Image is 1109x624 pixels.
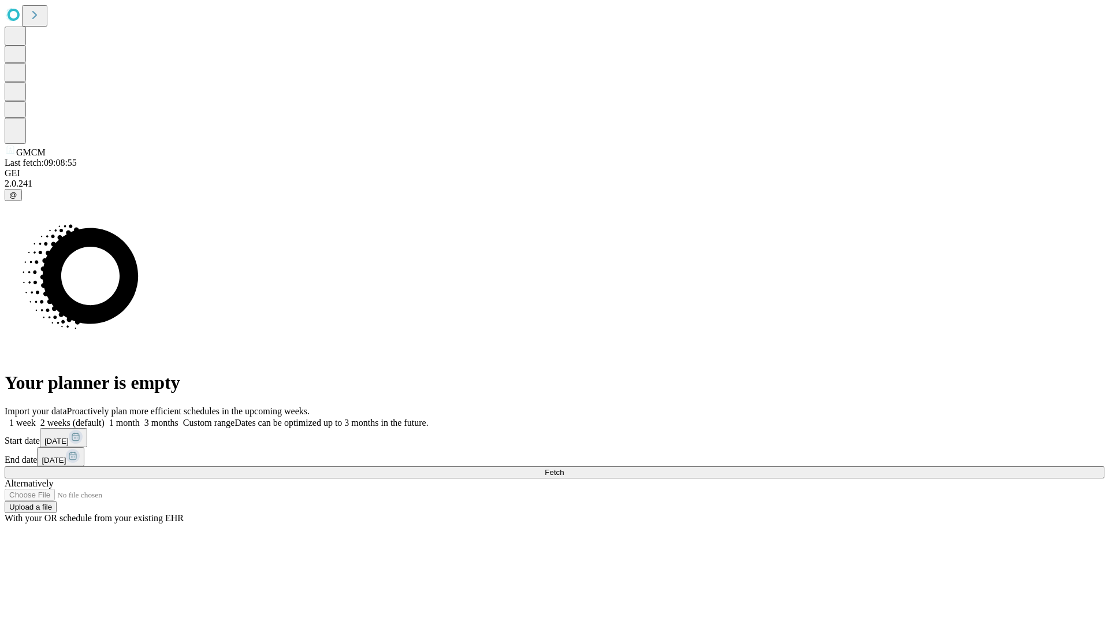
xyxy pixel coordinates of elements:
[183,418,235,428] span: Custom range
[109,418,140,428] span: 1 month
[42,456,66,465] span: [DATE]
[545,468,564,477] span: Fetch
[9,191,17,199] span: @
[16,147,46,157] span: GMCM
[5,428,1104,447] div: Start date
[5,189,22,201] button: @
[5,168,1104,179] div: GEI
[9,418,36,428] span: 1 week
[5,513,184,523] span: With your OR schedule from your existing EHR
[5,406,67,416] span: Import your data
[144,418,178,428] span: 3 months
[5,372,1104,393] h1: Your planner is empty
[5,179,1104,189] div: 2.0.241
[5,447,1104,466] div: End date
[235,418,428,428] span: Dates can be optimized up to 3 months in the future.
[5,478,53,488] span: Alternatively
[40,418,105,428] span: 2 weeks (default)
[44,437,69,445] span: [DATE]
[5,501,57,513] button: Upload a file
[5,466,1104,478] button: Fetch
[5,158,77,168] span: Last fetch: 09:08:55
[37,447,84,466] button: [DATE]
[67,406,310,416] span: Proactively plan more efficient schedules in the upcoming weeks.
[40,428,87,447] button: [DATE]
